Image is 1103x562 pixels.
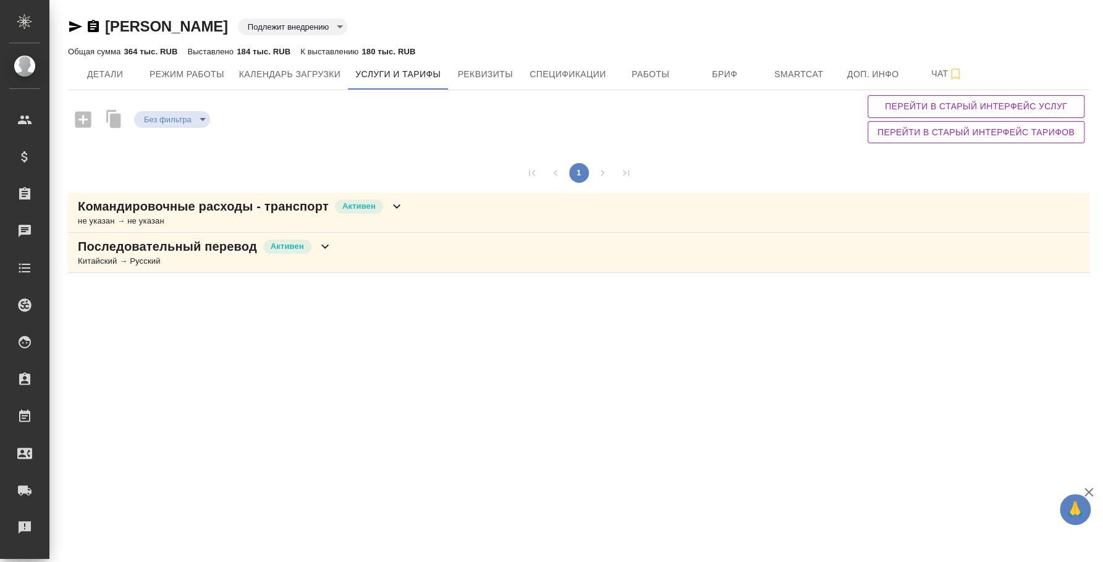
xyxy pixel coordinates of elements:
[68,193,1089,233] div: Командировочные расходы - транспортАктивенне указан → не указан
[78,255,332,267] div: Китайский → Русский
[237,47,290,56] p: 184 тыс. RUB
[78,198,329,215] p: Командировочные расходы - транспорт
[68,47,124,56] p: Общая сумма
[1065,497,1086,522] span: 🙏
[78,215,404,227] div: не указан → не указан
[68,19,83,34] button: Скопировать ссылку для ЯМессенджера
[271,240,304,253] p: Активен
[86,19,101,34] button: Скопировать ссылку
[355,67,441,82] span: Услуги и тарифы
[188,47,237,56] p: Выставлено
[868,95,1084,118] button: Перейти в старый интерфейс услуг
[948,67,963,82] svg: Подписаться
[150,67,224,82] span: Режим работы
[342,200,376,212] p: Активен
[68,233,1089,273] div: Последовательный переводАктивенКитайский → Русский
[877,125,1075,140] span: Перейти в старый интерфейс тарифов
[769,67,829,82] span: Smartcat
[621,67,680,82] span: Работы
[78,238,257,255] p: Последовательный перевод
[1060,494,1091,525] button: 🙏
[361,47,415,56] p: 180 тыс. RUB
[695,67,754,82] span: Бриф
[520,163,638,183] nav: pagination navigation
[134,111,210,128] div: Подлежит внедрению
[300,47,361,56] p: К выставлению
[868,121,1084,144] button: Перейти в старый интерфейс тарифов
[455,67,515,82] span: Реквизиты
[239,67,341,82] span: Календарь загрузки
[124,47,177,56] p: 364 тыс. RUB
[918,66,977,82] span: Чат
[75,67,135,82] span: Детали
[843,67,903,82] span: Доп. инфо
[140,114,195,125] button: Без фильтра
[530,67,606,82] span: Спецификации
[105,18,228,35] a: [PERSON_NAME]
[238,19,347,35] div: Подлежит внедрению
[244,22,332,32] button: Подлежит внедрению
[877,99,1075,114] span: Перейти в старый интерфейс услуг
